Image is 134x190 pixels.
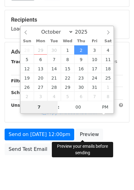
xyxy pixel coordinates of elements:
[88,55,101,64] span: October 10, 2025
[34,45,47,55] span: September 29, 2025
[5,129,74,140] a: Send on [DATE] 12:00pm
[101,73,115,82] span: October 25, 2025
[34,55,47,64] span: October 6, 2025
[34,82,47,92] span: October 27, 2025
[21,64,34,73] span: October 12, 2025
[101,45,115,55] span: October 4, 2025
[11,90,33,95] strong: Schedule
[73,29,95,35] input: Year
[61,92,74,101] span: November 5, 2025
[74,39,88,43] span: Thu
[76,129,103,140] a: Preview
[61,39,74,43] span: Wed
[61,82,74,92] span: October 29, 2025
[41,110,97,115] a: Copy unsubscribe link
[61,64,74,73] span: October 15, 2025
[101,64,115,73] span: October 18, 2025
[88,82,101,92] span: October 31, 2025
[34,39,47,43] span: Mon
[21,101,58,113] input: Hour
[61,73,74,82] span: October 22, 2025
[101,82,115,92] span: November 1, 2025
[47,92,61,101] span: November 4, 2025
[88,45,101,55] span: October 3, 2025
[58,101,59,113] span: :
[21,92,34,101] span: November 2, 2025
[101,55,115,64] span: October 11, 2025
[88,39,101,43] span: Fri
[11,16,123,32] div: Loading...
[61,55,74,64] span: October 8, 2025
[88,73,101,82] span: October 24, 2025
[52,142,113,157] div: Preview your emails before sending
[74,82,88,92] span: October 30, 2025
[47,73,61,82] span: October 21, 2025
[11,103,41,108] strong: Unsubscribe
[97,101,114,113] span: Click to toggle
[21,39,34,43] span: Sun
[21,82,34,92] span: October 26, 2025
[47,55,61,64] span: October 7, 2025
[103,160,134,190] iframe: Chat Widget
[34,64,47,73] span: October 13, 2025
[11,59,32,64] strong: Tracking
[74,64,88,73] span: October 16, 2025
[101,92,115,101] span: November 8, 2025
[34,92,47,101] span: November 3, 2025
[34,73,47,82] span: October 20, 2025
[61,45,74,55] span: October 1, 2025
[101,39,115,43] span: Sat
[11,48,123,55] h5: Advanced
[59,101,97,113] input: Minute
[47,45,61,55] span: September 30, 2025
[74,92,88,101] span: November 6, 2025
[21,45,34,55] span: September 28, 2025
[21,55,34,64] span: October 5, 2025
[88,64,101,73] span: October 17, 2025
[5,143,51,155] a: Send Test Email
[47,82,61,92] span: October 28, 2025
[74,45,88,55] span: October 2, 2025
[88,92,101,101] span: November 7, 2025
[47,64,61,73] span: October 14, 2025
[11,78,27,83] strong: Filters
[74,55,88,64] span: October 9, 2025
[21,73,34,82] span: October 19, 2025
[11,16,123,23] h5: Recipients
[74,73,88,82] span: October 23, 2025
[47,39,61,43] span: Tue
